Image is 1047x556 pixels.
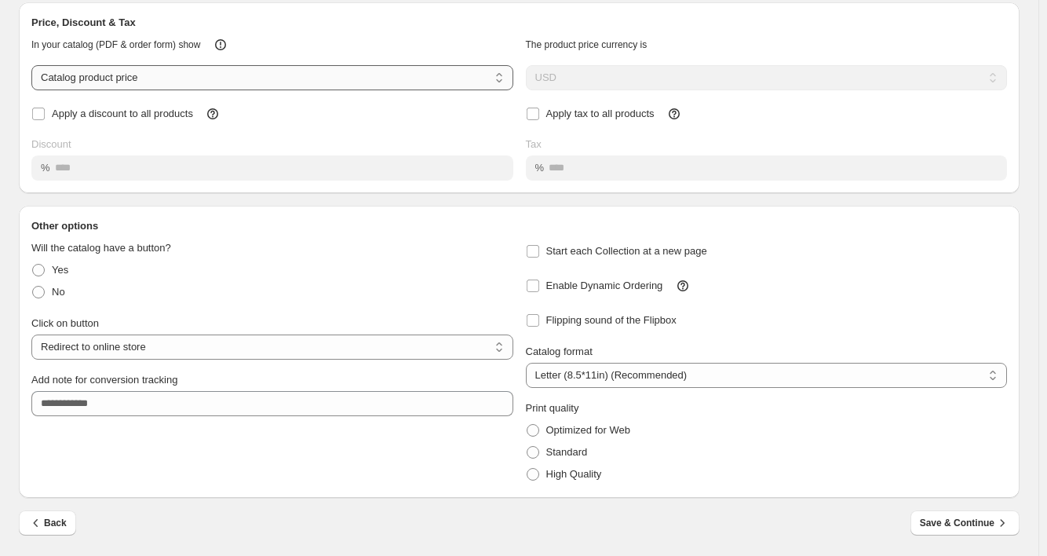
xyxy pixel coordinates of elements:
span: Apply tax to all products [546,108,655,119]
span: Print quality [526,402,579,414]
span: Discount [31,138,71,150]
span: Standard [546,446,588,458]
span: Add note for conversion tracking [31,374,177,386]
span: Apply a discount to all products [52,108,193,119]
span: % [535,162,545,174]
span: The product price currency is [526,39,648,50]
span: Optimized for Web [546,424,630,436]
span: Will the catalog have a button? [31,242,171,254]
h2: Other options [31,218,1007,234]
span: Save & Continue [920,515,1010,531]
span: Back [28,515,67,531]
span: High Quality [546,468,602,480]
h2: Price, Discount & Tax [31,15,1007,31]
span: Catalog format [526,346,593,357]
button: Back [19,510,76,536]
span: Tax [526,138,542,150]
span: No [52,286,65,298]
span: Enable Dynamic Ordering [546,280,663,291]
span: Start each Collection at a new page [546,245,707,257]
span: Flipping sound of the Flipbox [546,314,677,326]
button: Save & Continue [910,510,1020,536]
span: In your catalog (PDF & order form) show [31,39,200,50]
span: Yes [52,264,68,276]
span: Click on button [31,317,99,329]
span: % [41,162,50,174]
